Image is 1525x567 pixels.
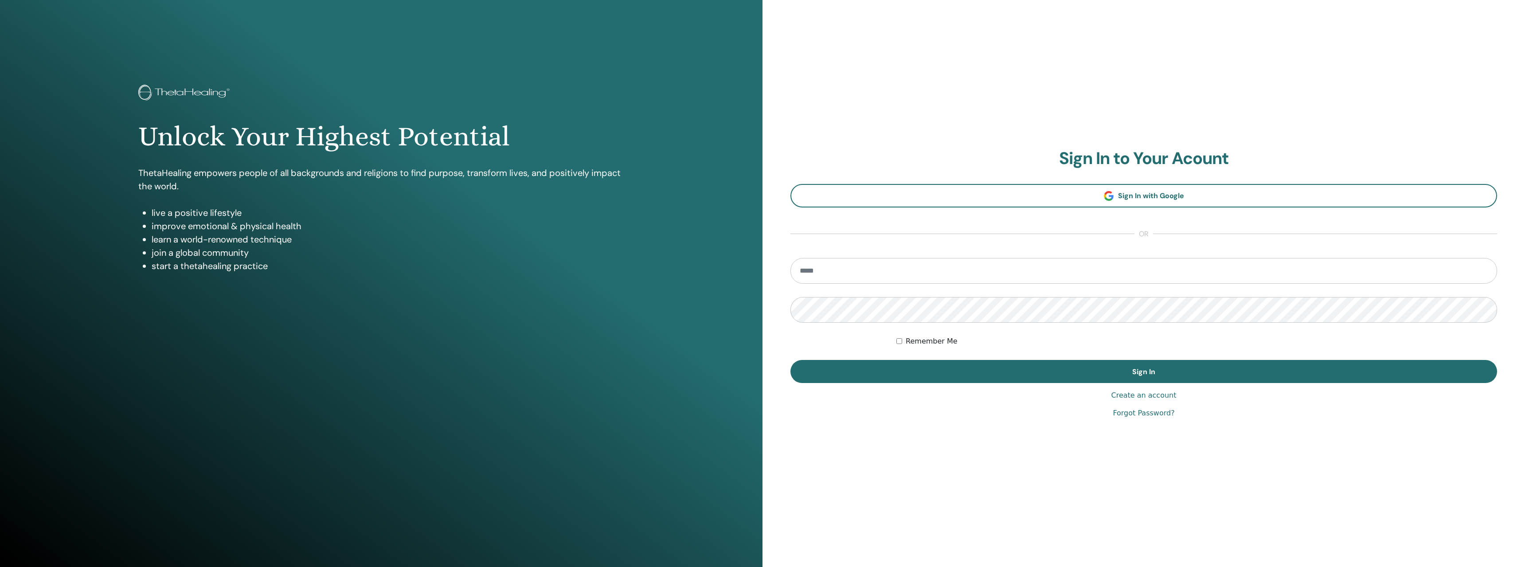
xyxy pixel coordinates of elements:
a: Sign In with Google [790,184,1497,207]
a: Create an account [1111,390,1176,401]
li: join a global community [152,246,625,259]
label: Remember Me [906,336,958,347]
h2: Sign In to Your Acount [790,149,1497,169]
a: Forgot Password? [1113,408,1174,418]
p: ThetaHealing empowers people of all backgrounds and religions to find purpose, transform lives, a... [138,166,625,193]
li: start a thetahealing practice [152,259,625,273]
span: or [1134,229,1153,239]
button: Sign In [790,360,1497,383]
li: improve emotional & physical health [152,219,625,233]
span: Sign In with Google [1118,191,1184,200]
span: Sign In [1132,367,1155,376]
li: live a positive lifestyle [152,206,625,219]
li: learn a world-renowned technique [152,233,625,246]
div: Keep me authenticated indefinitely or until I manually logout [896,336,1497,347]
h1: Unlock Your Highest Potential [138,120,625,153]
